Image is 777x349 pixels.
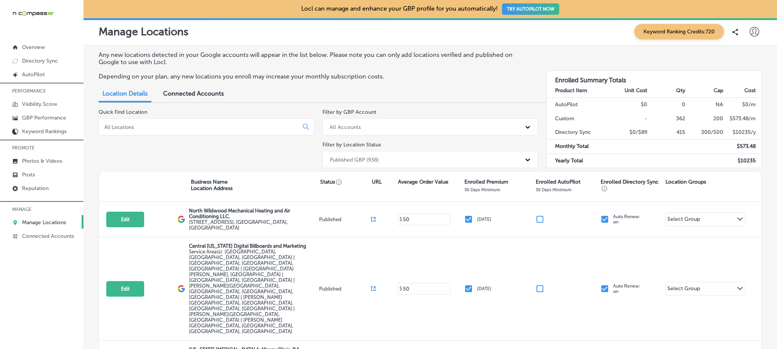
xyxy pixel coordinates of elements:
td: AutoPilot [547,98,610,112]
td: - [610,112,648,126]
p: GBP Performance [22,115,66,121]
div: Select Group [667,216,700,225]
div: Select Group [667,285,700,294]
p: Keyword Rankings [22,128,66,135]
label: Filter by Location Status [322,141,381,148]
button: TRY AUTOPILOT NOW [502,3,559,15]
p: Depending on your plan, any new locations you enroll may increase your monthly subscription costs. [99,73,530,80]
img: logo [178,285,185,292]
td: Custom [547,112,610,126]
p: Business Name Location Address [191,179,233,192]
button: Edit [106,212,144,227]
p: 30 Days Minimum [536,187,571,192]
td: Directory Sync [547,126,610,140]
input: All Locations [104,124,297,130]
p: Visibility Score [22,101,57,107]
p: Photos & Videos [22,158,62,164]
p: Status [320,179,372,185]
h3: Enrolled Summary Totals [547,71,761,84]
label: [STREET_ADDRESS] , [GEOGRAPHIC_DATA], [GEOGRAPHIC_DATA] [189,219,317,231]
span: Connected Accounts [163,90,224,97]
th: Cap [686,84,724,98]
td: 200 [686,112,724,126]
p: Enrolled Premium [464,179,508,185]
p: Location Groups [665,179,706,185]
p: Directory Sync [22,58,58,64]
td: NA [686,98,724,112]
span: Keyword Ranking Credits: 720 [634,24,724,39]
td: 362 [648,112,686,126]
p: Any new locations detected in your Google accounts will appear in the list below. Please note you... [99,51,530,66]
p: Average Order Value [398,179,448,185]
p: [DATE] [477,286,491,291]
label: Filter by GBP Account [322,109,376,115]
p: Enrolled Directory Sync [601,179,662,192]
td: Monthly Total [547,140,610,154]
p: Overview [22,44,45,50]
p: Manage Locations [99,25,189,38]
label: Quick Find Location [99,109,147,115]
td: $ 10235 /y [724,126,761,140]
p: $ [400,217,402,222]
p: North Wildwood Mechanical Heating and Air Conditioning LLC. [189,208,317,219]
p: Reputation [22,185,49,192]
p: Manage Locations [22,219,66,226]
p: Posts [22,171,35,178]
span: Orlando, FL, USA | Kissimmee, FL, USA | Meadow Woods, FL 32824, USA | Hunters Creek, FL 32837, US... [189,249,295,334]
td: $ 0 /m [724,98,761,112]
div: All Accounts [330,124,361,130]
p: Published [319,286,371,292]
td: 415 [648,126,686,140]
td: Yearly Total [547,154,610,168]
th: Qty [648,84,686,98]
p: Auto Renew: on [613,214,640,225]
strong: Product Item [555,87,587,94]
p: Central [US_STATE] Digital Billboards and Marketing [189,243,317,249]
td: $0/$89 [610,126,648,140]
p: [DATE] [477,217,491,222]
td: $ 573.48 /m [724,112,761,126]
img: logo [178,215,185,223]
td: 0 [648,98,686,112]
th: Cost [724,84,761,98]
span: Location Details [102,90,148,97]
div: Published GBP (938) [330,156,379,163]
td: 300/500 [686,126,724,140]
p: Published [319,217,371,222]
td: $ 10235 [724,154,761,168]
img: 660ab0bf-5cc7-4cb8-ba1c-48b5ae0f18e60NCTV_CLogo_TV_Black_-500x88.png [12,10,54,17]
td: $0 [610,98,648,112]
button: Edit [106,281,144,297]
p: Connected Accounts [22,233,74,239]
p: Auto Renew: on [613,283,640,294]
p: $ [400,286,402,291]
td: $ 573.48 [724,140,761,154]
p: AutoPilot [22,71,45,78]
th: Unit Cost [610,84,648,98]
p: URL [372,179,382,185]
p: Enrolled AutoPilot [536,179,580,185]
p: 30 Days Minimum [464,187,500,192]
